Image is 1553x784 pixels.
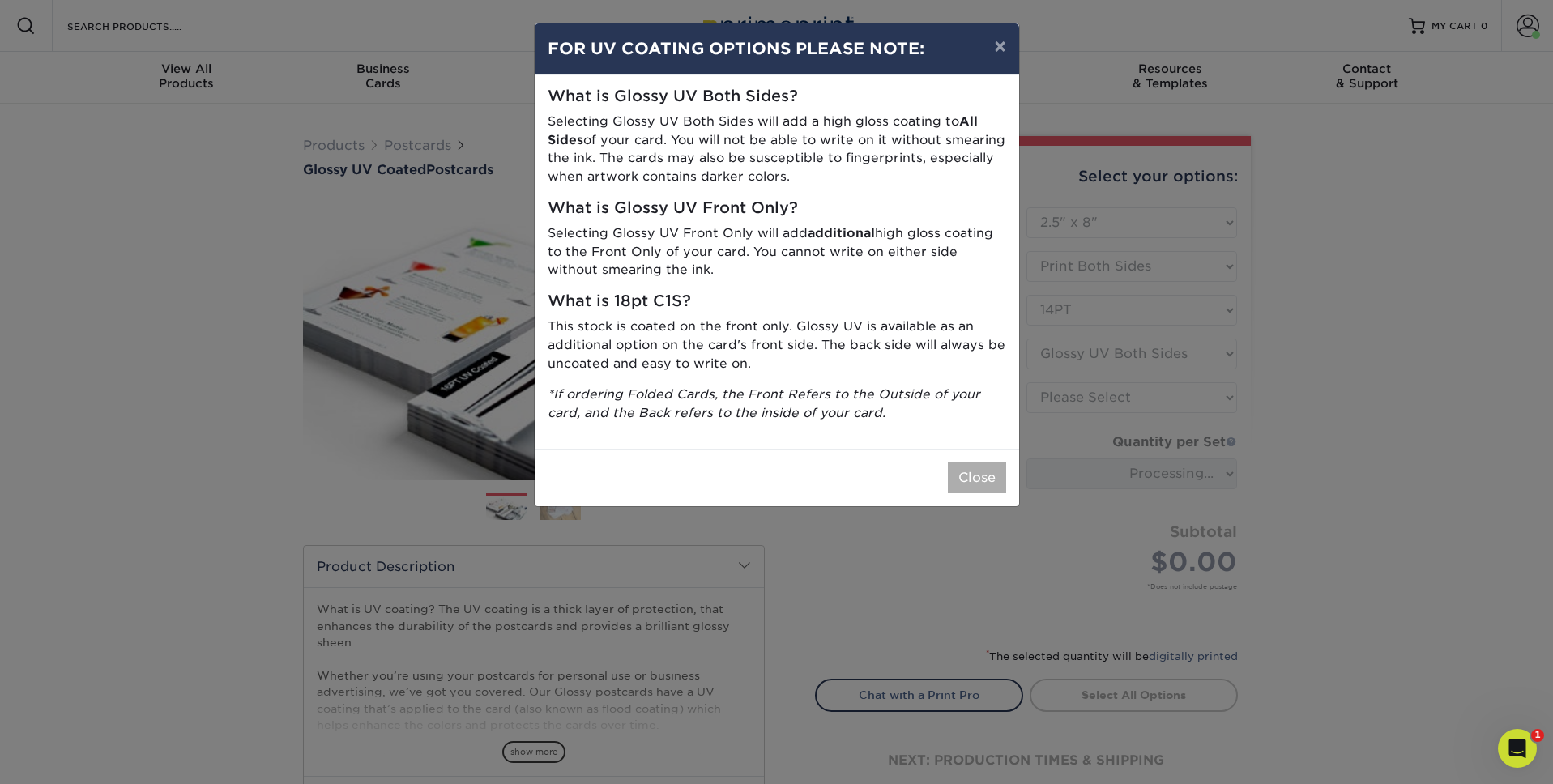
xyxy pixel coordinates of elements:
[548,87,1006,106] h5: What is Glossy UV Both Sides?
[1531,729,1544,742] span: 1
[948,462,1006,493] button: Close
[548,317,1006,373] p: This stock is coated on the front only. Glossy UV is available as an additional option on the car...
[548,113,1006,186] p: Selecting Glossy UV Both Sides will add a high gloss coating to of your card. You will not be abl...
[808,225,875,241] strong: additional
[548,292,1006,311] h5: What is 18pt C1S?
[1498,729,1537,768] iframe: Intercom live chat
[548,113,978,147] strong: All Sides
[548,36,1006,61] h4: FOR UV COATING OPTIONS PLEASE NOTE:
[548,199,1006,218] h5: What is Glossy UV Front Only?
[548,386,980,420] i: *If ordering Folded Cards, the Front Refers to the Outside of your card, and the Back refers to t...
[548,224,1006,279] p: Selecting Glossy UV Front Only will add high gloss coating to the Front Only of your card. You ca...
[981,23,1018,69] button: ×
